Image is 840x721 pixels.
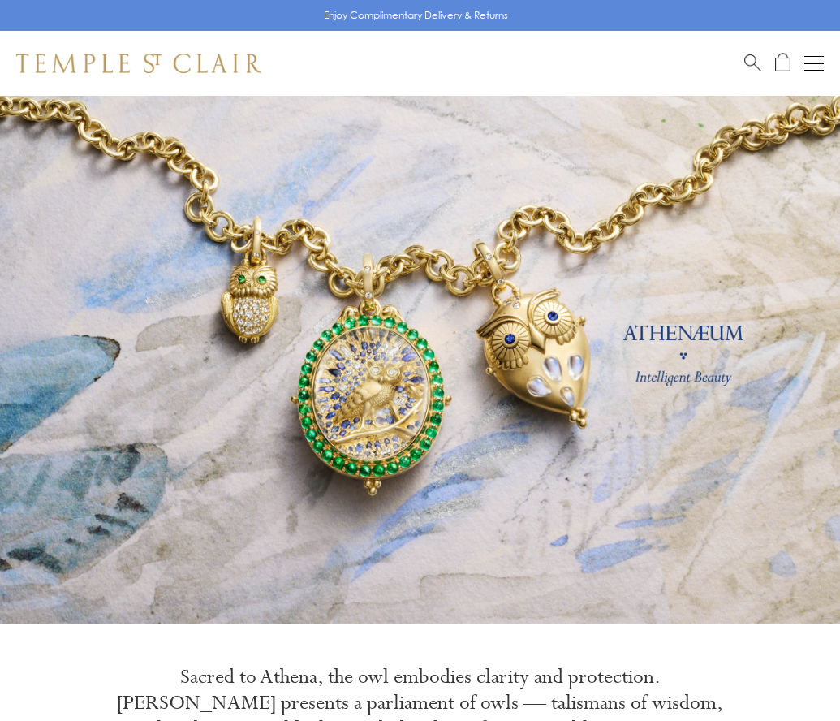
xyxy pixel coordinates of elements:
a: Search [744,53,761,73]
img: Temple St. Clair [16,54,261,73]
p: Enjoy Complimentary Delivery & Returns [324,7,508,24]
a: Open Shopping Bag [775,53,790,73]
button: Open navigation [804,54,824,73]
